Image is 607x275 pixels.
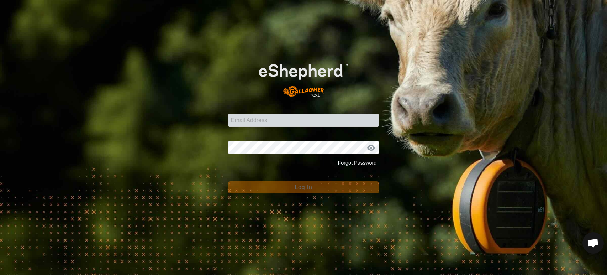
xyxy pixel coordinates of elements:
[582,232,604,254] div: Open chat
[295,184,312,190] span: Log In
[228,114,380,127] input: Email Address
[338,160,376,166] a: Forgot Password
[243,51,364,103] img: E-shepherd Logo
[228,181,380,193] button: Log In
